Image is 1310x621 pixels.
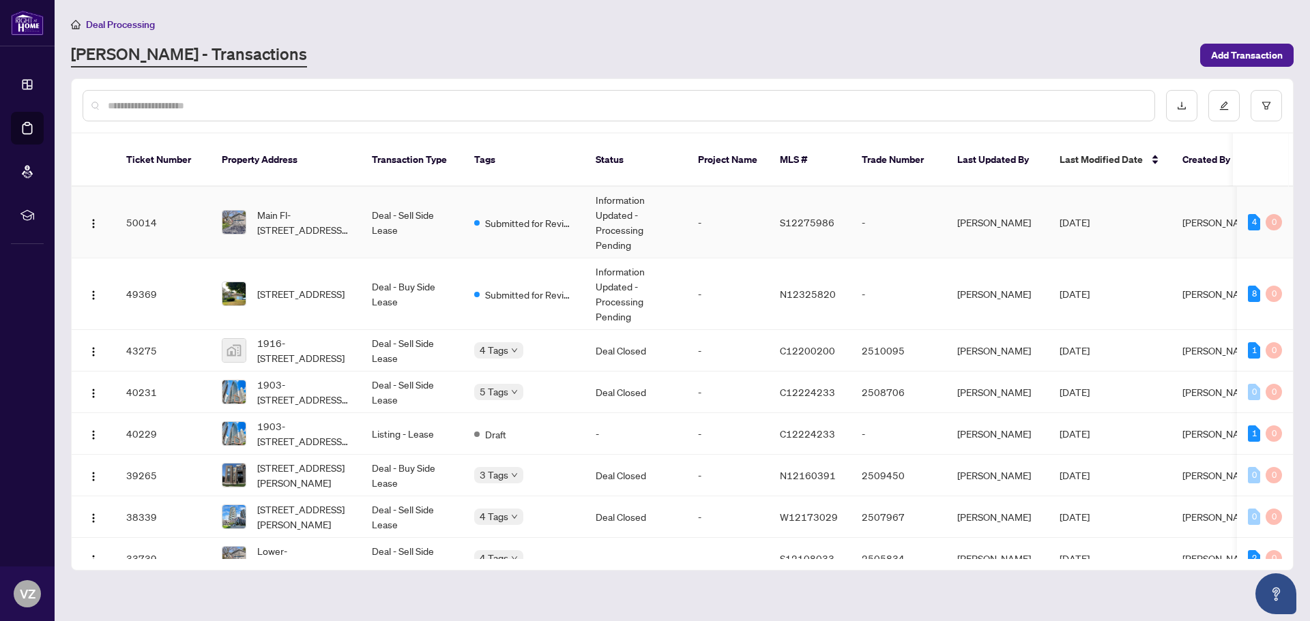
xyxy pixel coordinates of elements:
button: download [1166,90,1197,121]
img: thumbnail-img [222,211,246,234]
td: - [585,413,687,455]
button: Logo [83,283,104,305]
td: 33739 [115,538,211,579]
img: Logo [88,218,99,229]
span: filter [1262,101,1271,110]
td: Information Updated - Processing Pending [585,258,687,330]
span: S12275986 [780,216,834,228]
td: [PERSON_NAME] [946,330,1049,372]
th: Project Name [687,134,769,187]
div: 0 [1266,467,1282,483]
img: Logo [88,290,99,301]
td: [PERSON_NAME] [946,372,1049,413]
span: [DATE] [1060,427,1090,440]
button: Logo [83,211,104,233]
td: Deal - Sell Side Lease [361,187,463,258]
td: [PERSON_NAME] [946,455,1049,496]
td: - [687,538,769,579]
td: - [851,187,946,258]
div: 4 [1248,214,1260,230]
td: 38339 [115,496,211,538]
span: 5 Tags [480,384,508,399]
img: logo [11,10,44,35]
span: Draft [485,427,506,442]
th: Last Modified Date [1049,134,1171,187]
th: Last Updated By [946,134,1049,187]
span: [PERSON_NAME] [1182,511,1256,523]
th: Transaction Type [361,134,463,187]
img: Logo [88,388,99,399]
div: 0 [1248,467,1260,483]
span: [DATE] [1060,469,1090,481]
span: W12173029 [780,511,838,523]
th: MLS # [769,134,851,187]
img: thumbnail-img [222,547,246,570]
th: Ticket Number [115,134,211,187]
span: edit [1219,101,1229,110]
div: 0 [1266,509,1282,525]
img: thumbnail-img [222,339,246,362]
td: 2510095 [851,330,946,372]
div: 0 [1266,550,1282,566]
button: Add Transaction [1200,44,1294,67]
span: [DATE] [1060,344,1090,357]
td: Information Updated - Processing Pending [585,187,687,258]
span: 4 Tags [480,550,508,566]
div: 0 [1248,384,1260,400]
span: [DATE] [1060,288,1090,300]
th: Status [585,134,687,187]
span: home [71,20,81,29]
button: Logo [83,464,104,486]
a: [PERSON_NAME] - Transactions [71,43,307,67]
td: Deal Closed [585,455,687,496]
img: thumbnail-img [222,282,246,305]
span: VZ [20,584,35,603]
td: 39265 [115,455,211,496]
button: Logo [83,381,104,403]
span: [PERSON_NAME] [1182,469,1256,481]
span: down [511,472,518,479]
span: Submitted for Review [485,287,574,302]
img: thumbnail-img [222,422,246,445]
span: [PERSON_NAME] [1182,427,1256,440]
td: - [687,455,769,496]
button: Logo [83,506,104,528]
span: S12108033 [780,552,834,564]
td: - [687,330,769,372]
td: 40229 [115,413,211,455]
img: Logo [88,429,99,440]
td: - [585,538,687,579]
span: Add Transaction [1211,44,1283,66]
button: Logo [83,339,104,361]
span: [PERSON_NAME] [1182,344,1256,357]
td: 2505834 [851,538,946,579]
td: - [687,413,769,455]
span: 1903-[STREET_ADDRESS][PERSON_NAME] [257,377,350,407]
div: 1 [1248,425,1260,442]
span: [STREET_ADDRESS][PERSON_NAME] [257,502,350,532]
div: 2 [1248,550,1260,566]
td: Deal Closed [585,372,687,413]
span: C12224233 [780,427,835,440]
td: Deal Closed [585,496,687,538]
td: Deal - Buy Side Lease [361,258,463,330]
div: 0 [1266,286,1282,302]
span: [STREET_ADDRESS] [257,286,345,301]
img: thumbnail-img [222,505,246,528]
span: 3 Tags [480,467,508,483]
td: Deal - Sell Side Lease [361,496,463,538]
td: - [687,258,769,330]
td: Deal - Sell Side Lease [361,330,463,372]
span: download [1177,101,1187,110]
img: Logo [88,513,99,524]
button: edit [1208,90,1240,121]
span: Main Fl-[STREET_ADDRESS][PERSON_NAME] [257,207,350,237]
td: [PERSON_NAME] [946,496,1049,538]
td: - [687,372,769,413]
th: Tags [463,134,585,187]
span: Last Modified Date [1060,152,1143,167]
td: - [687,187,769,258]
th: Created By [1171,134,1253,187]
span: [STREET_ADDRESS][PERSON_NAME] [257,460,350,490]
div: 0 [1248,509,1260,525]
